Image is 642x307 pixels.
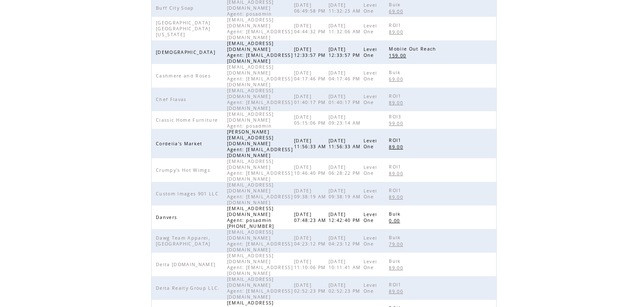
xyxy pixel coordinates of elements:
[329,2,363,14] span: [DATE] 11:32:25 AM
[227,276,293,300] span: [EMAIL_ADDRESS][DOMAIN_NAME] Agent: [EMAIL_ADDRESS][DOMAIN_NAME]
[364,46,377,58] span: Level One
[389,288,407,295] a: 89.00
[156,214,179,220] span: Danvers
[389,218,402,224] span: 0.00
[329,114,363,126] span: [DATE] 09:23:14 AM
[389,114,403,120] span: ROI3
[389,93,403,99] span: ROI1
[389,100,405,106] span: 89.00
[389,264,407,271] a: 89.00
[329,46,363,58] span: [DATE] 12:33:57 PM
[389,28,407,35] a: 89.00
[329,211,363,223] span: [DATE] 12:42:40 PM
[156,285,222,291] span: Delta Realty Group LLC.
[156,5,196,11] span: Buff City Soap
[329,164,363,176] span: [DATE] 06:28:22 PM
[156,167,212,173] span: Crumpy's Hot Wimgs
[227,88,293,111] span: [EMAIL_ADDRESS][DOMAIN_NAME] Agent: [EMAIL_ADDRESS][DOMAIN_NAME]
[389,240,407,248] a: 79.00
[389,76,405,82] span: 69.00
[364,188,377,200] span: Level One
[294,2,328,14] span: [DATE] 06:49:58 PM
[389,258,403,264] span: Bulk
[294,188,329,200] span: [DATE] 09:38:19 AM
[156,117,220,123] span: Classic Home Furniture
[389,8,405,14] span: 69.00
[329,70,363,82] span: [DATE] 04:17:46 PM
[389,211,403,217] span: Bulk
[227,64,293,88] span: [EMAIL_ADDRESS][DOMAIN_NAME] Agent: [EMAIL_ADDRESS][DOMAIN_NAME]
[389,187,403,193] span: ROI1
[364,282,377,294] span: Level One
[364,235,377,247] span: Level One
[389,282,403,288] span: ROI1
[294,259,328,270] span: [DATE] 11:10:06 PM
[389,29,405,35] span: 89.00
[389,241,405,247] span: 79.00
[389,99,407,106] a: 89.00
[329,235,363,247] span: [DATE] 04:23:12 PM
[389,143,407,150] a: 89.00
[227,229,293,253] span: [EMAIL_ADDRESS][DOMAIN_NAME] Agent: [EMAIL_ADDRESS][DOMAIN_NAME]
[329,138,363,149] span: [DATE] 11:56:33 AM
[364,70,377,82] span: Level One
[156,96,189,102] span: Chef Flavas
[389,22,403,28] span: ROI1
[389,46,438,52] span: Mobile Out Reach
[389,288,405,294] span: 89.00
[227,182,293,206] span: [EMAIL_ADDRESS][DOMAIN_NAME] Agent: [EMAIL_ADDRESS][DOMAIN_NAME]
[294,46,328,58] span: [DATE] 12:33:57 PM
[364,23,377,35] span: Level One
[329,282,363,294] span: [DATE] 02:52:23 PM
[329,188,363,200] span: [DATE] 09:38:19 AM
[227,111,274,129] span: [EMAIL_ADDRESS][DOMAIN_NAME] Agent: posadmin
[227,253,293,276] span: [EMAIL_ADDRESS][DOMAIN_NAME] Agent: [EMAIL_ADDRESS][DOMAIN_NAME]
[294,93,328,105] span: [DATE] 01:40:17 PM
[389,235,403,240] span: Bulk
[389,2,403,8] span: Bulk
[364,164,377,176] span: Level One
[364,2,377,14] span: Level One
[294,23,328,35] span: [DATE] 04:44:32 PM
[227,206,276,229] span: [EMAIL_ADDRESS][DOMAIN_NAME] Agent: posadmin [PHONE_NUMBER]
[294,235,328,247] span: [DATE] 04:23:12 PM
[156,20,211,37] span: [GEOGRAPHIC_DATA] [GEOGRAPHIC_DATA] [US_STATE]
[364,138,377,149] span: Level One
[227,40,293,64] span: [EMAIL_ADDRESS][DOMAIN_NAME] Agent: [EMAIL_ADDRESS][DOMAIN_NAME]
[329,93,363,105] span: [DATE] 01:40:17 PM
[156,262,217,267] span: Delta [DOMAIN_NAME]
[329,23,363,35] span: [DATE] 11:32:06 AM
[389,217,404,224] a: 0.00
[156,73,213,79] span: Cashmere and Roses
[294,282,328,294] span: [DATE] 02:52:23 PM
[156,191,221,197] span: Custom Images 901 LLC
[156,141,205,147] span: Cordelia's Market
[389,137,403,143] span: ROI1
[294,138,329,149] span: [DATE] 11:56:33 AM
[227,17,293,40] span: [EMAIL_ADDRESS][DOMAIN_NAME] Agent: [EMAIL_ADDRESS][DOMAIN_NAME]
[389,194,405,200] span: 89.00
[389,69,403,75] span: Bulk
[389,8,407,15] a: 69.00
[294,70,328,82] span: [DATE] 04:17:46 PM
[364,211,377,223] span: Level One
[227,158,293,182] span: [EMAIL_ADDRESS][DOMAIN_NAME] Agent: [EMAIL_ADDRESS][DOMAIN_NAME]
[156,49,217,55] span: [DEMOGRAPHIC_DATA]
[389,144,405,150] span: 89.00
[389,193,407,200] a: 89.00
[294,164,328,176] span: [DATE] 10:46:40 PM
[389,170,407,177] a: 89.00
[156,235,213,247] span: Dawg Team Apparel,[GEOGRAPHIC_DATA]
[227,129,293,158] span: [PERSON_NAME][EMAIL_ADDRESS][DOMAIN_NAME] Agent: [EMAIL_ADDRESS][DOMAIN_NAME]
[389,52,410,59] a: 159.00
[389,75,407,83] a: 69.00
[389,120,405,126] span: 99.00
[389,265,405,271] span: 89.00
[389,164,403,170] span: ROI1
[294,114,328,126] span: [DATE] 05:15:06 PM
[364,259,377,270] span: Level One
[294,211,329,223] span: [DATE] 07:48:23 AM
[389,53,408,59] span: 159.00
[389,120,407,127] a: 99.00
[364,93,377,105] span: Level One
